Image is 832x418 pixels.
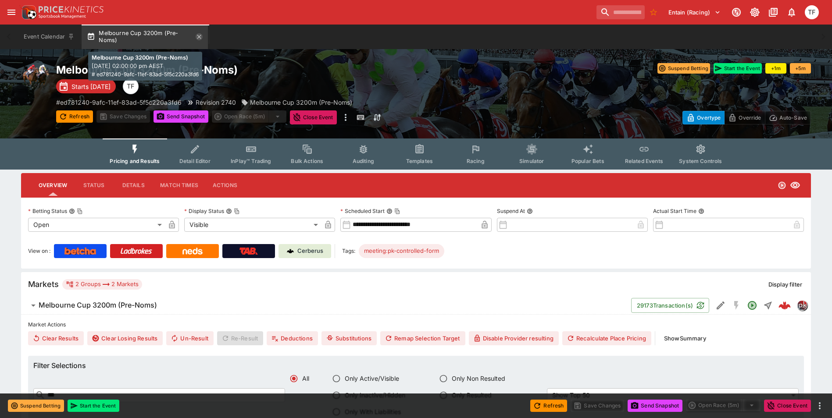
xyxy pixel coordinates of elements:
div: Melbourne Cup 3200m (Pre-Noms) [241,98,352,107]
h5: Markets [28,279,59,289]
span: # ed781240-9afc-11ef-83ad-5f5c220a3fd6 [92,70,199,79]
span: Un-Result [166,331,213,345]
label: Market Actions [28,318,804,331]
button: ShowSummary [659,331,711,345]
span: Templates [406,158,433,164]
button: SGM Disabled [728,298,744,313]
button: Remap Selection Target [380,331,465,345]
button: Override [724,111,765,124]
button: Disable Provider resulting [469,331,559,345]
button: Start the Event [68,400,119,412]
span: Detail Editor [179,158,211,164]
button: Connected to PK [728,4,744,20]
button: Actual Start Time [698,208,704,214]
button: Match Times [153,175,205,196]
div: pricekinetics [797,300,807,311]
button: Open [744,298,760,313]
button: Melbourne Cup 3200m (Pre-Noms) [82,25,208,49]
img: PriceKinetics Logo [19,4,37,21]
p: Override [739,113,761,122]
img: PriceKinetics [39,6,104,13]
a: af7f3dfb-9973-417c-ae0a-b7ebad53c5ba [776,297,793,314]
button: Display filter [763,277,807,291]
button: Suspend Betting [657,63,710,74]
a: Cerberus [279,244,331,258]
img: Betcha [64,248,96,255]
span: Re-Result [217,331,263,345]
span: Popular Bets [571,158,604,164]
button: Suspend Betting [8,400,64,412]
p: Melbourne Cup 3200m (Pre-Noms) [250,98,352,107]
button: Copy To Clipboard [234,208,240,214]
button: more [340,110,351,124]
p: Copy To Clipboard [56,98,182,107]
button: Copy To Clipboard [394,208,400,214]
button: Melbourne Cup 3200m (Pre-Noms) [21,297,631,314]
div: Show Top 50 [547,388,799,402]
button: Clear Losing Results [87,331,163,345]
button: Actions [205,175,245,196]
div: split button [686,399,761,411]
button: more [814,400,825,411]
img: horse_racing.png [21,63,49,91]
button: Deductions [267,331,318,345]
button: Send Snapshot [154,110,208,123]
span: meeting:pk-controlled-form [359,247,444,255]
span: Only Active/Visible [345,374,399,383]
span: Pricing and Results [110,158,160,164]
button: Refresh [530,400,567,412]
img: TabNZ [239,248,258,255]
span: All [302,374,309,383]
p: Actual Start Time [653,207,696,215]
p: Suspend At [497,207,525,215]
button: Overview [32,175,74,196]
svg: Visible [790,180,800,191]
img: logo-cerberus--red.svg [778,299,791,312]
span: Only Inactive/Hidden [345,390,405,400]
span: Only Non Resulted [452,374,505,383]
label: Tags: [342,244,355,258]
p: Melbourne Cup 3200m (Pre-Noms) [92,53,199,62]
div: Start From [682,111,811,124]
input: search [596,5,645,19]
div: Visible [184,218,321,232]
button: Close Event [764,400,811,412]
img: Neds [182,248,202,255]
svg: Open [778,181,786,190]
button: +1m [765,63,786,74]
div: Open [28,218,165,232]
img: pricekinetics [797,301,807,310]
span: Only Resulted [452,390,492,400]
span: Bulk Actions [291,158,323,164]
p: Starts [DATE] [71,82,111,91]
button: Select Tenant [663,5,726,19]
button: Toggle light/dark mode [747,4,763,20]
button: Substitutions [321,331,377,345]
button: Straight [760,298,776,313]
div: Event type filters [103,138,729,170]
img: Sportsbook Management [39,14,86,18]
p: Overtype [697,113,721,122]
div: Betting Target: cerberus [359,244,444,258]
button: Recalculate Place Pricing [562,331,651,345]
label: View on : [28,244,50,258]
h2: Copy To Clipboard [56,63,434,77]
button: Display StatusCopy To Clipboard [226,208,232,214]
span: Simulator [519,158,544,164]
h6: Melbourne Cup 3200m (Pre-Noms) [39,301,157,310]
button: Overtype [682,111,725,124]
button: Close Event [290,110,337,124]
p: Scheduled Start [340,207,385,215]
button: Clear Results [28,331,84,345]
button: Auto-Save [765,111,811,124]
p: Betting Status [28,207,67,215]
h6: Filter Selections [33,361,799,370]
p: Cerberus [297,247,323,255]
p: [DATE] 02:00:00 pm AEST [92,62,199,70]
button: open drawer [4,4,19,20]
button: Edit Detail [713,298,728,313]
button: Notifications [784,4,800,20]
p: Revision 2740 [196,98,236,107]
span: Related Events [625,158,663,164]
div: af7f3dfb-9973-417c-ae0a-b7ebad53c5ba [778,299,791,312]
